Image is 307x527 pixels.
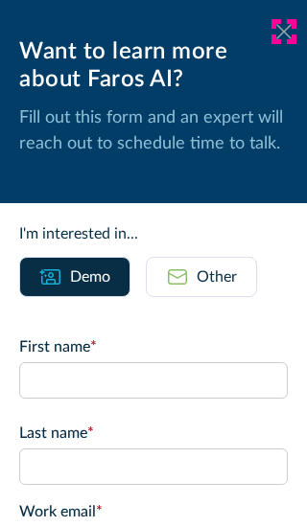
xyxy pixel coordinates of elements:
[70,265,110,288] div: Demo
[19,105,288,157] p: Fill out this form and an expert will reach out to schedule time to talk.
[197,265,237,288] div: Other
[19,38,288,94] div: Want to learn more about Faros AI?
[19,335,288,358] label: First name
[19,500,288,523] label: Work email
[19,422,288,445] label: Last name
[19,222,288,245] div: I'm interested in...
